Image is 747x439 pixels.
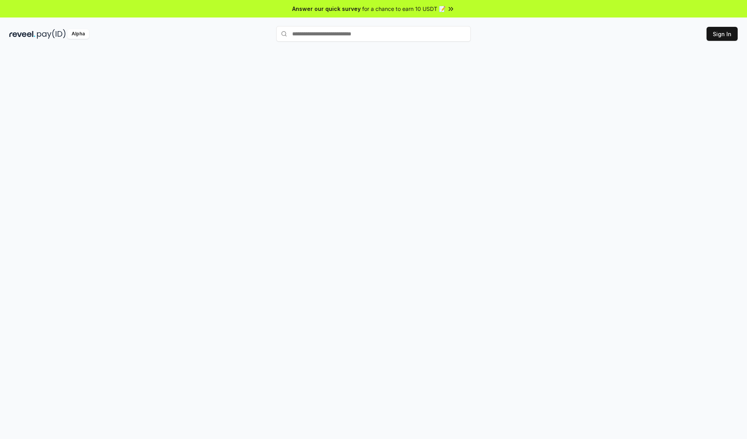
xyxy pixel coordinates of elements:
img: reveel_dark [9,29,35,39]
span: for a chance to earn 10 USDT 📝 [362,5,445,13]
button: Sign In [707,27,738,41]
span: Answer our quick survey [292,5,361,13]
div: Alpha [67,29,89,39]
img: pay_id [37,29,66,39]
